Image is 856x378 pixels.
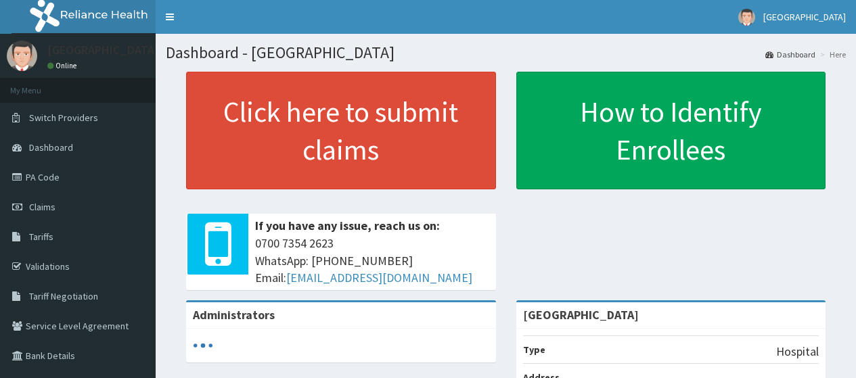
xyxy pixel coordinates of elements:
[523,307,639,323] strong: [GEOGRAPHIC_DATA]
[166,44,846,62] h1: Dashboard - [GEOGRAPHIC_DATA]
[255,235,489,287] span: 0700 7354 2623 WhatsApp: [PHONE_NUMBER] Email:
[516,72,826,189] a: How to Identify Enrollees
[193,307,275,323] b: Administrators
[186,72,496,189] a: Click here to submit claims
[523,344,545,356] b: Type
[817,49,846,60] li: Here
[738,9,755,26] img: User Image
[255,218,440,233] b: If you have any issue, reach us on:
[29,141,73,153] span: Dashboard
[7,41,37,71] img: User Image
[763,11,846,23] span: [GEOGRAPHIC_DATA]
[47,44,159,56] p: [GEOGRAPHIC_DATA]
[29,290,98,302] span: Tariff Negotiation
[29,231,53,243] span: Tariffs
[47,61,80,70] a: Online
[29,112,98,124] span: Switch Providers
[765,49,815,60] a: Dashboard
[286,270,472,285] a: [EMAIL_ADDRESS][DOMAIN_NAME]
[29,201,55,213] span: Claims
[776,343,819,360] p: Hospital
[193,335,213,356] svg: audio-loading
